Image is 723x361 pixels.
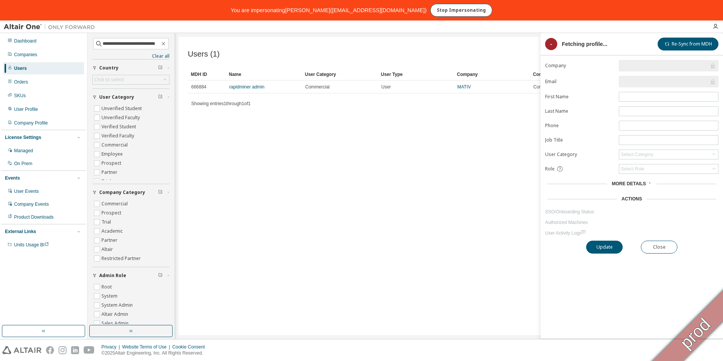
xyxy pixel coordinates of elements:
span: Clear filter [158,273,163,279]
div: User Type [381,68,451,80]
div: Select Category [621,151,653,158]
div: Companies [14,52,37,58]
div: Company [457,68,527,80]
a: Clear all [92,53,170,59]
label: Partner [101,236,119,245]
div: Company Events [14,201,49,207]
a: rapidminer admin [229,84,265,90]
div: User Events [14,188,39,194]
div: Privacy [101,344,122,350]
span: Commercial [305,84,330,90]
div: Select Role [621,166,644,172]
button: Re-Sync from MDH [658,38,718,50]
label: Verified Faculty [101,131,136,140]
label: Unverified Student [101,104,143,113]
div: Orders [14,79,28,85]
div: On Prem [14,161,32,167]
span: Clear filter [158,65,163,71]
button: Admin Role [92,267,170,284]
span: Commercial [533,84,558,90]
span: Company Category [99,189,145,195]
div: MDH ID [191,68,223,80]
span: Units Usage BI [14,242,49,247]
div: Users [14,65,27,71]
div: Name [229,68,299,80]
span: More Details [612,181,646,186]
button: Company Category [92,184,170,201]
div: Product Downloads [14,214,54,220]
button: Close [641,241,677,254]
label: Unverified Faculty [101,113,141,122]
div: Click to select [93,75,169,84]
span: User Category [99,94,134,100]
div: - [545,38,557,50]
img: instagram.svg [59,346,67,354]
label: Academic [101,227,124,236]
label: Company [545,63,614,69]
label: Commercial [101,199,129,208]
div: License Settings [5,134,41,140]
label: Trial [101,218,113,227]
span: Role [545,166,555,172]
span: User [381,84,391,90]
label: Commercial [101,140,129,150]
div: Cookie Consent [172,344,209,350]
div: Events [5,175,20,181]
label: Restricted Partner [101,254,142,263]
label: System Admin [101,301,134,310]
label: System [101,292,119,301]
label: Sales Admin [101,319,130,328]
label: Altair Admin [101,310,130,319]
img: Altair One [4,23,99,31]
a: SSO/Onboarding Status [545,209,718,215]
span: Users (1) [188,50,220,58]
div: User Category [305,68,375,80]
span: Clear filter [158,94,163,100]
img: facebook.svg [46,346,54,354]
img: altair_logo.svg [2,346,41,354]
label: Altair [101,245,114,254]
label: User Category [545,151,614,158]
div: Click to select [94,77,124,83]
label: First Name [545,94,614,100]
div: Website Terms of Use [122,344,172,350]
a: MATIV [457,84,471,90]
span: 666884 [191,84,206,90]
div: Select Role [619,164,718,173]
span: Clear filter [158,189,163,195]
div: Company Profile [14,120,48,126]
label: Prospect [101,159,123,168]
span: Showing entries 1 through 1 of 1 [191,101,251,106]
div: Fetching profile... [562,41,607,47]
img: linkedin.svg [71,346,79,354]
span: Country [99,65,119,71]
div: Managed [14,148,33,154]
div: SKUs [14,93,26,99]
label: Prospect [101,208,123,218]
label: Partner [101,168,119,177]
span: Admin Role [99,273,126,279]
div: Company Category [533,68,582,80]
button: Country [92,60,170,76]
label: Verified Student [101,122,138,131]
div: Select Category [619,150,718,159]
div: Dashboard [14,38,36,44]
label: Email [545,79,614,85]
div: User Profile [14,106,38,112]
img: youtube.svg [84,346,95,354]
div: Actions [622,196,642,202]
label: Phone [545,123,614,129]
label: Job Title [545,137,614,143]
button: Stop Impersonating [430,4,492,17]
label: Trial [101,177,113,186]
button: User Category [92,89,170,106]
div: External Links [5,229,36,235]
button: Update [586,241,623,254]
label: Last Name [545,108,614,114]
label: Root [101,282,113,292]
span: User Activity Logs [545,230,586,236]
p: © 2025 Altair Engineering, Inc. All Rights Reserved. [101,350,209,356]
a: Authorized Machines [545,219,718,225]
label: Employee [101,150,124,159]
